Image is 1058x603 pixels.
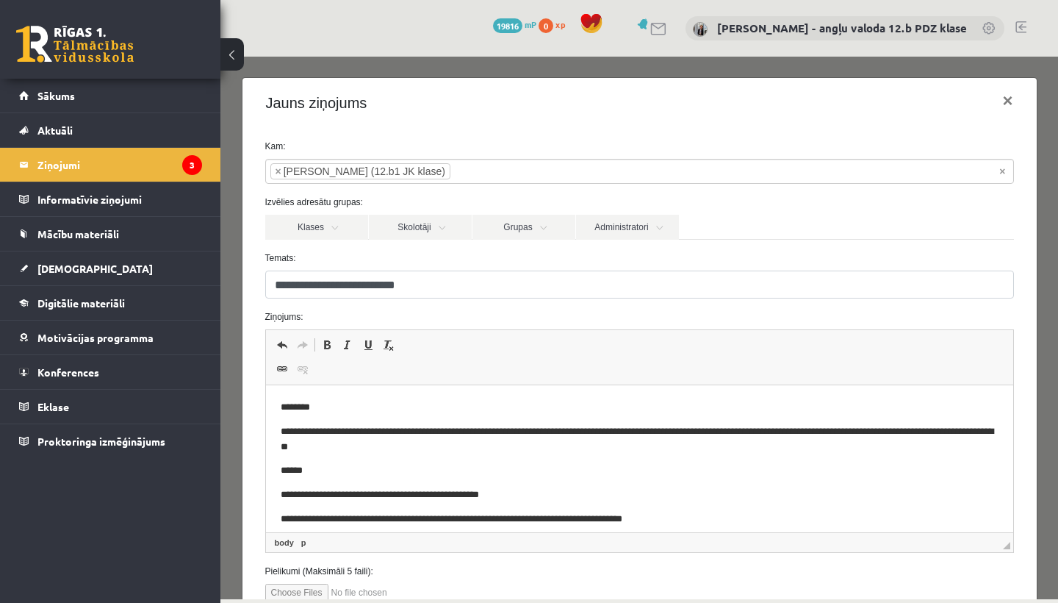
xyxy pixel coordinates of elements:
a: 0 xp [539,18,572,30]
a: Bold (⌘+B) [96,279,117,298]
a: Underline (⌘+U) [137,279,158,298]
i: 3 [182,155,202,175]
a: Unlink [72,303,93,322]
a: Redo (⌘+Y) [72,279,93,298]
span: Mācību materiāli [37,227,119,240]
span: Proktoringa izmēģinājums [37,435,165,448]
span: Drag to resize [782,485,790,493]
label: Izvēlies adresātu grupas: [34,139,805,152]
a: Rīgas 1. Tālmācības vidusskola [16,26,134,63]
span: 19816 [493,18,522,33]
span: Sākums [37,89,75,102]
label: Pielikumi (Maksimāli 5 faili): [34,508,805,521]
a: Aktuāli [19,113,202,147]
span: 0 [539,18,553,33]
a: [DEMOGRAPHIC_DATA] [19,251,202,285]
a: Proktoringa izmēģinājums [19,424,202,458]
a: p element [78,479,89,493]
a: Skolotāji [148,158,251,183]
a: Link (⌘+K) [51,303,72,322]
span: × [55,107,61,122]
span: [DEMOGRAPHIC_DATA] [37,262,153,275]
a: Motivācijas programma [19,321,202,354]
a: Administratori [356,158,458,183]
span: Digitālie materiāli [37,296,125,310]
a: Digitālie materiāli [19,286,202,320]
li: Adriana Ansone (12.b1 JK klase) [50,107,230,123]
label: Temats: [34,195,805,208]
span: Konferences [37,365,99,379]
span: Aktuāli [37,124,73,137]
h4: Jauns ziņojums [46,35,147,57]
a: [PERSON_NAME] - angļu valoda 12.b PDZ klase [717,21,967,35]
a: Grupas [252,158,355,183]
a: Klases [45,158,148,183]
legend: Ziņojumi [37,148,202,182]
iframe: Rich Text Editor, wiswyg-editor-47024752562640-1757012934-637 [46,329,793,476]
a: Ziņojumi3 [19,148,202,182]
a: Informatīvie ziņojumi [19,182,202,216]
label: Ziņojums: [34,254,805,267]
a: Konferences [19,355,202,389]
span: mP [525,18,536,30]
a: Sākums [19,79,202,113]
a: Italic (⌘+I) [117,279,137,298]
a: Remove Format [158,279,179,298]
a: body element [51,479,76,493]
legend: Informatīvie ziņojumi [37,182,202,216]
button: × [770,24,804,65]
span: xp [555,18,565,30]
span: Motivācijas programma [37,331,154,344]
a: 19816 mP [493,18,536,30]
a: Undo (⌘+Z) [51,279,72,298]
span: Noņemt visus vienumus [779,107,785,122]
img: Agnese Vaškūna - angļu valoda 12.b PDZ klase [693,22,708,37]
a: Eklase [19,390,202,424]
span: Eklase [37,400,69,413]
a: Mācību materiāli [19,217,202,251]
label: Kam: [34,83,805,96]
